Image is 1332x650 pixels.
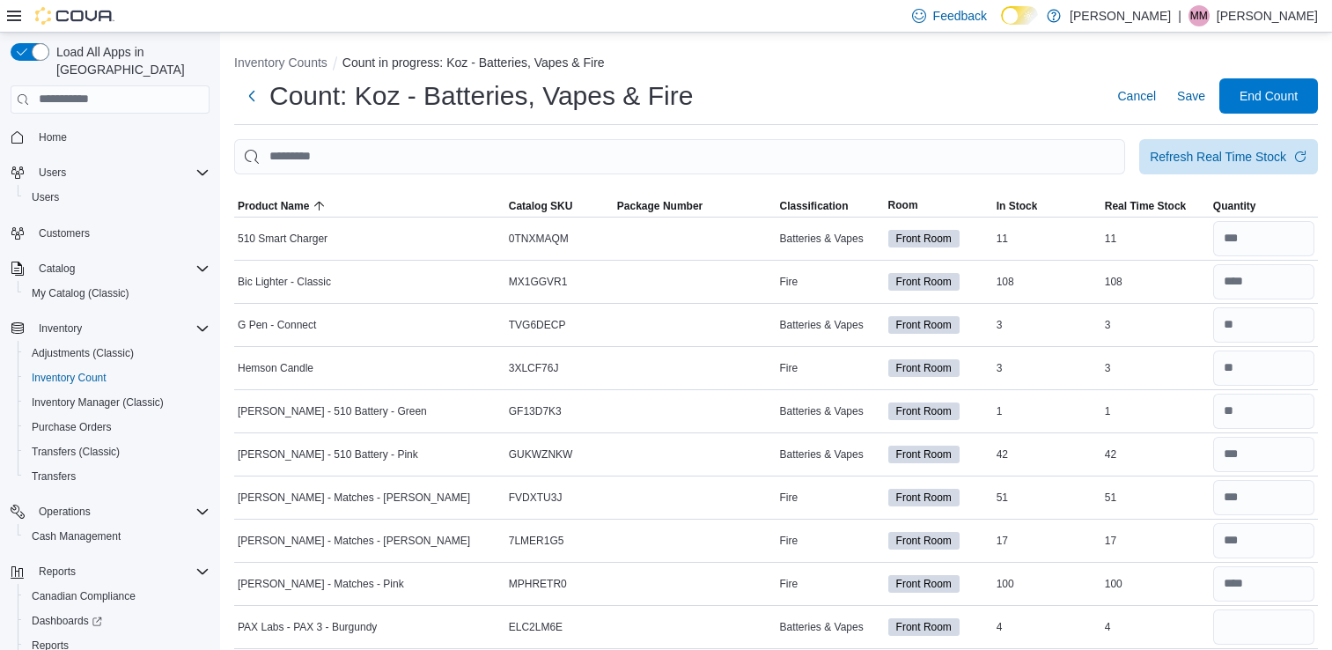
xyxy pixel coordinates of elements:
[509,447,573,462] span: GUKWZNKW
[509,491,563,505] span: FVDXTU3J
[39,166,66,180] span: Users
[238,534,470,548] span: [PERSON_NAME] - Matches - [PERSON_NAME]
[896,360,952,376] span: Front Room
[896,231,952,247] span: Front Room
[1001,6,1038,25] input: Dark Mode
[1110,78,1163,114] button: Cancel
[18,439,217,464] button: Transfers (Classic)
[32,529,121,543] span: Cash Management
[1101,487,1210,508] div: 51
[342,55,605,70] button: Count in progress: Koz - Batteries, Vapes & Fire
[509,404,562,418] span: GF13D7K3
[18,609,217,633] a: Dashboards
[25,466,83,487] a: Transfers
[32,445,120,459] span: Transfers (Classic)
[32,614,102,628] span: Dashboards
[18,281,217,306] button: My Catalog (Classic)
[32,223,97,244] a: Customers
[238,577,404,591] span: [PERSON_NAME] - Matches - Pink
[1101,228,1210,249] div: 11
[1101,271,1210,292] div: 108
[993,617,1101,638] div: 4
[25,283,136,304] a: My Catalog (Classic)
[779,199,848,213] span: Classification
[1101,573,1210,595] div: 100
[238,447,418,462] span: [PERSON_NAME] - 510 Battery - Pink
[25,466,210,487] span: Transfers
[238,275,331,289] span: Bic Lighter - Classic
[993,401,1101,422] div: 1
[32,501,210,522] span: Operations
[1217,5,1318,26] p: [PERSON_NAME]
[1190,5,1208,26] span: MM
[509,275,568,289] span: MX1GGVR1
[4,499,217,524] button: Operations
[25,392,210,413] span: Inventory Manager (Classic)
[32,222,210,244] span: Customers
[1070,5,1171,26] p: [PERSON_NAME]
[1210,196,1318,217] button: Quantity
[993,314,1101,336] div: 3
[779,275,798,289] span: Fire
[993,196,1101,217] button: In Stock
[933,7,987,25] span: Feedback
[32,258,82,279] button: Catalog
[25,441,210,462] span: Transfers (Classic)
[32,126,210,148] span: Home
[779,620,863,634] span: Batteries & Vapes
[35,7,114,25] img: Cova
[32,395,164,410] span: Inventory Manager (Classic)
[1139,139,1318,174] button: Refresh Real Time Stock
[4,220,217,246] button: Customers
[32,420,112,434] span: Purchase Orders
[1101,530,1210,551] div: 17
[997,199,1038,213] span: In Stock
[32,190,59,204] span: Users
[238,404,427,418] span: [PERSON_NAME] - 510 Battery - Green
[4,256,217,281] button: Catalog
[509,361,559,375] span: 3XLCF76J
[896,533,952,549] span: Front Room
[1105,199,1186,213] span: Real Time Stock
[896,619,952,635] span: Front Room
[1188,5,1210,26] div: Marcus Miller
[1101,358,1210,379] div: 3
[25,367,210,388] span: Inventory Count
[888,618,960,636] span: Front Room
[269,78,693,114] h1: Count: Koz - Batteries, Vapes & Fire
[25,343,141,364] a: Adjustments (Classic)
[896,317,952,333] span: Front Room
[4,124,217,150] button: Home
[238,491,470,505] span: [PERSON_NAME] - Matches - [PERSON_NAME]
[779,577,798,591] span: Fire
[896,447,952,462] span: Front Room
[1117,87,1156,105] span: Cancel
[888,230,960,247] span: Front Room
[509,577,567,591] span: MPHRETR0
[18,390,217,415] button: Inventory Manager (Classic)
[779,491,798,505] span: Fire
[509,620,563,634] span: ELC2LM6E
[993,444,1101,465] div: 42
[888,532,960,550] span: Front Room
[32,286,129,300] span: My Catalog (Classic)
[776,196,884,217] button: Classification
[238,620,377,634] span: PAX Labs - PAX 3 - Burgundy
[18,415,217,439] button: Purchase Orders
[888,273,960,291] span: Front Room
[234,139,1125,174] input: This is a search bar. After typing your query, hit enter to filter the results lower in the page.
[1178,5,1181,26] p: |
[888,575,960,593] span: Front Room
[39,505,91,519] span: Operations
[25,526,128,547] a: Cash Management
[32,561,210,582] span: Reports
[25,392,171,413] a: Inventory Manager (Classic)
[4,559,217,584] button: Reports
[39,130,67,144] span: Home
[888,446,960,463] span: Front Room
[18,464,217,489] button: Transfers
[25,283,210,304] span: My Catalog (Classic)
[1101,196,1210,217] button: Real Time Stock
[888,316,960,334] span: Front Room
[18,366,217,390] button: Inventory Count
